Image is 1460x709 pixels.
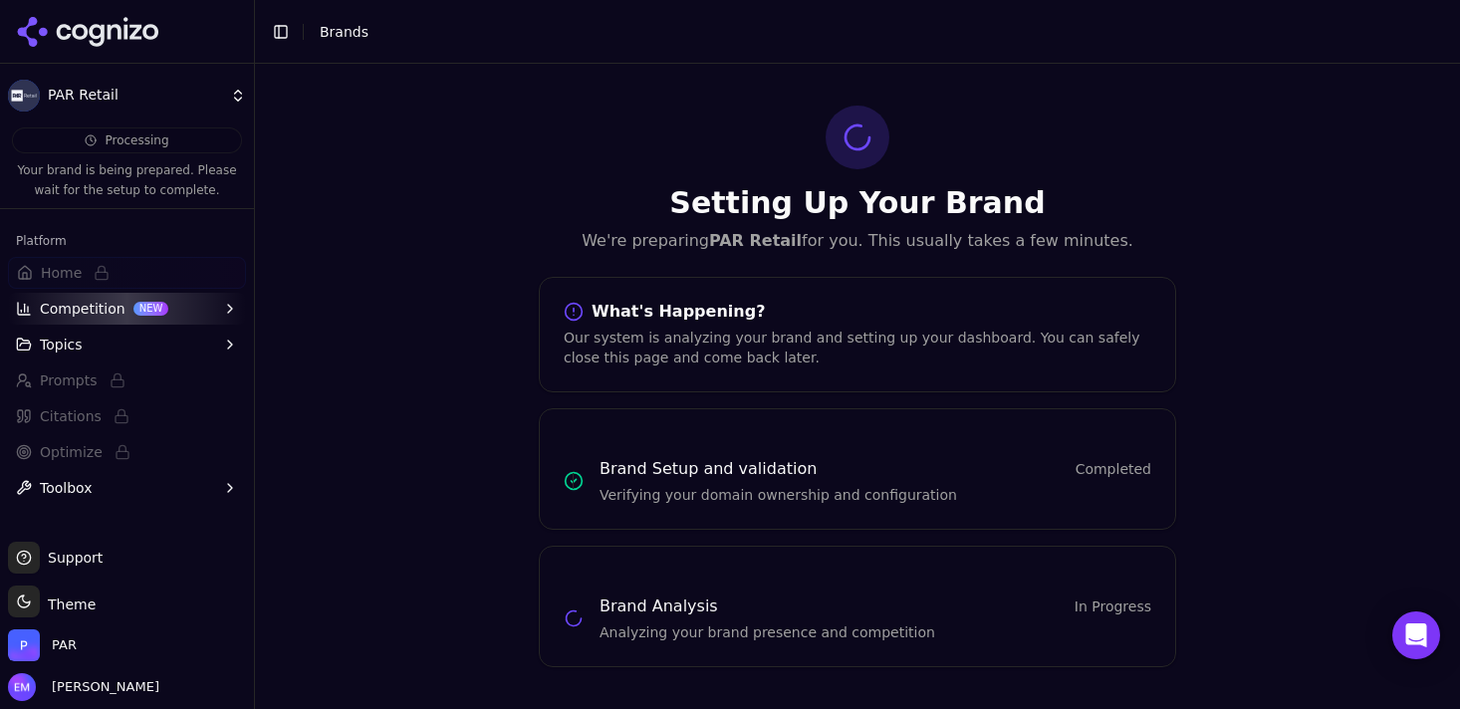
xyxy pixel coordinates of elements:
span: Home [41,263,82,283]
span: PAR [52,636,77,654]
div: Platform [8,225,246,257]
span: Competition [40,299,125,319]
span: Processing [105,132,168,148]
img: PAR [8,629,40,661]
span: NEW [133,302,169,316]
h1: Setting Up Your Brand [539,185,1176,221]
span: Theme [40,596,96,612]
button: Topics [8,329,246,360]
img: Erin Murray [8,673,36,701]
span: Optimize [40,442,103,462]
div: Open Intercom Messenger [1392,611,1440,659]
div: Our system is analyzing your brand and setting up your dashboard. You can safely close this page ... [564,328,1151,367]
p: We're preparing for you. This usually takes a few minutes. [539,229,1176,253]
span: Prompts [40,370,98,390]
button: Toolbox [8,472,246,504]
button: CompetitionNEW [8,293,246,325]
h3: Brand Setup and validation [600,457,817,481]
div: What's Happening? [564,302,1151,322]
img: PAR Retail [8,80,40,112]
span: Brands [320,24,368,40]
strong: PAR Retail [709,231,802,250]
button: Open user button [8,673,159,701]
span: [PERSON_NAME] [44,678,159,696]
span: Topics [40,335,83,354]
p: Analyzing your brand presence and competition [600,622,1151,642]
span: Completed [1076,459,1151,479]
span: Support [40,548,103,568]
span: Toolbox [40,478,93,498]
span: Citations [40,406,102,426]
span: In Progress [1075,596,1151,616]
span: PAR Retail [48,87,222,105]
p: Your brand is being prepared. Please wait for the setup to complete. [12,161,242,200]
button: Open organization switcher [8,629,77,661]
p: Verifying your domain ownership and configuration [600,485,1151,505]
nav: breadcrumb [320,22,368,42]
h3: Brand Analysis [600,594,718,618]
